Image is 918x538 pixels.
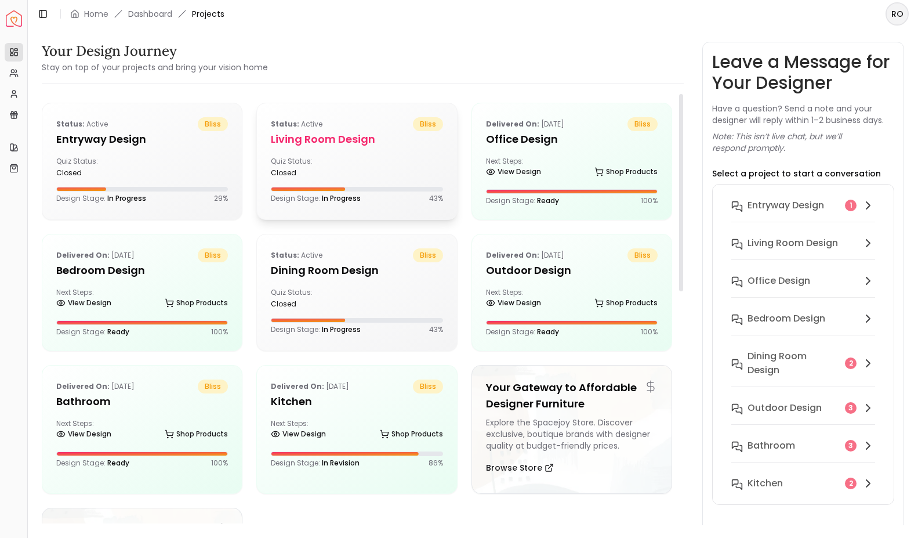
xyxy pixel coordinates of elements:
h5: Outdoor design [486,262,658,279]
h6: Bedroom design [748,312,825,326]
div: Quiz Status: [56,157,137,178]
p: Note: This isn’t live chat, but we’ll respond promptly. [712,131,894,154]
button: entryway design1 [722,194,884,232]
h3: Leave a Message for Your Designer [712,52,894,93]
p: [DATE] [486,117,564,131]
h6: Living Room design [748,236,838,250]
p: 43 % [429,194,443,203]
h5: Living Room design [271,131,442,147]
button: Bathroom3 [722,434,884,472]
button: Living Room design [722,232,884,269]
b: Delivered on: [486,119,539,129]
h5: Your Gateway to Affordable Designer Furniture [486,380,658,412]
div: 1 [845,200,857,211]
b: Delivered on: [56,250,110,260]
p: 29 % [214,194,228,203]
a: View Design [56,295,111,311]
button: Office design [722,269,884,307]
div: Next Steps: [486,157,658,180]
div: 3 [845,402,857,414]
span: In Progress [322,193,361,203]
span: Ready [107,327,129,337]
span: In Revision [322,458,360,468]
p: active [271,248,322,262]
span: RO [887,3,908,24]
small: Stay on top of your projects and bring your vision home [42,62,268,73]
button: Outdoor design3 [722,396,884,434]
p: 100 % [211,327,228,337]
span: bliss [413,117,443,131]
p: Design Stage: [56,458,129,468]
span: bliss [198,117,228,131]
span: Ready [537,196,559,205]
a: Dashboard [128,8,172,20]
span: bliss [627,248,658,262]
p: 100 % [641,327,658,337]
span: In Progress [107,193,146,203]
span: Projects [192,8,224,20]
p: Design Stage: [486,327,559,337]
span: bliss [198,248,228,262]
a: Home [84,8,108,20]
p: active [271,117,322,131]
span: In Progress [322,324,361,334]
span: Ready [107,458,129,468]
h5: Bathroom [56,393,228,410]
a: View Design [271,426,326,442]
p: [DATE] [486,248,564,262]
p: 86 % [429,458,443,468]
b: Status: [271,250,299,260]
b: Status: [56,119,85,129]
h6: Outdoor design [748,401,822,415]
h6: Office design [748,274,810,288]
span: Ready [537,327,559,337]
div: Quiz Status: [271,157,352,178]
h5: entryway design [56,131,228,147]
div: Next Steps: [486,288,658,311]
p: Design Stage: [271,458,360,468]
b: Status: [271,119,299,129]
img: Spacejoy Logo [6,10,22,27]
p: 100 % [641,196,658,205]
div: Next Steps: [56,419,228,442]
a: Shop Products [594,164,658,180]
div: Explore the Spacejoy Store. Discover exclusive, boutique brands with designer quality at budget-f... [486,417,658,452]
div: 3 [845,440,857,452]
a: View Design [486,164,541,180]
a: View Design [56,426,111,442]
p: Design Stage: [486,196,559,205]
p: active [56,117,108,131]
div: 2 [845,358,857,369]
p: Design Stage: [56,327,129,337]
p: [DATE] [56,248,135,262]
a: Shop Products [165,295,228,311]
h5: Kitchen [271,393,442,410]
p: 100 % [211,458,228,468]
button: Kitchen2 [722,472,884,495]
a: View Design [486,295,541,311]
h6: Dining Room design [748,349,840,377]
a: Your Gateway to Affordable Designer FurnitureExplore the Spacejoy Store. Discover exclusive, bout... [471,365,672,494]
p: Have a question? Send a note and your designer will reply within 1–2 business days. [712,103,894,126]
p: [DATE] [271,380,349,393]
div: closed [271,168,352,178]
p: Select a project to start a conversation [712,168,881,179]
h3: Your Design Journey [42,42,268,60]
div: closed [271,299,352,309]
a: Shop Products [165,426,228,442]
button: RO [886,2,909,26]
h6: Bathroom [748,439,795,453]
div: Next Steps: [56,288,228,311]
div: Quiz Status: [271,288,352,309]
nav: breadcrumb [70,8,224,20]
button: Bedroom design [722,307,884,345]
h6: entryway design [748,198,824,212]
b: Delivered on: [56,381,110,391]
span: bliss [198,380,228,393]
span: bliss [413,248,443,262]
h5: Office design [486,131,658,147]
b: Delivered on: [486,250,539,260]
h6: Kitchen [748,476,783,490]
p: Design Stage: [56,194,146,203]
div: Next Steps: [271,419,442,442]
